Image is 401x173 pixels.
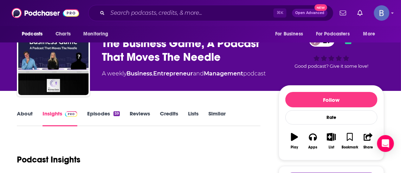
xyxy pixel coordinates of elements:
div: A weekly podcast [102,69,266,78]
div: Share [363,145,373,149]
button: open menu [270,27,312,41]
button: open menu [311,27,360,41]
div: Play [291,145,298,149]
input: Search podcasts, credits, & more... [108,7,273,19]
div: 59 [114,111,120,116]
img: User Profile [374,5,389,21]
div: Rate [285,110,377,125]
img: Podchaser Pro [65,111,77,117]
span: For Podcasters [316,29,350,39]
div: Apps [309,145,318,149]
img: The Business Game, A Podcast That Moves The Needle [18,25,89,95]
span: For Business [275,29,303,39]
span: Monitoring [83,29,108,39]
span: and [193,70,204,77]
span: ⌘ K [273,8,286,18]
a: About [17,110,33,126]
button: open menu [358,27,384,41]
a: Credits [160,110,178,126]
a: Reviews [130,110,150,126]
button: Play [285,128,304,154]
button: Apps [304,128,322,154]
button: open menu [17,27,52,41]
a: Management [204,70,243,77]
a: Lists [188,110,199,126]
div: 27Good podcast? Give it some love! [279,30,384,73]
div: Search podcasts, credits, & more... [88,5,334,21]
button: Share [359,128,377,154]
a: Entrepreneur [153,70,193,77]
button: Bookmark [341,128,359,154]
a: Episodes59 [87,110,120,126]
img: Podchaser - Follow, Share and Rate Podcasts [12,6,79,20]
a: Show notifications dropdown [337,7,349,19]
a: Business [127,70,152,77]
div: Bookmark [342,145,358,149]
span: , [152,70,153,77]
button: open menu [78,27,117,41]
span: Good podcast? Give it some love! [295,64,368,69]
a: Show notifications dropdown [355,7,366,19]
span: Logged in as BTallent [374,5,389,21]
button: List [322,128,341,154]
a: Charts [51,27,75,41]
button: Show profile menu [374,5,389,21]
a: InsightsPodchaser Pro [43,110,77,126]
span: Open Advanced [295,11,324,15]
a: Similar [208,110,226,126]
div: Open Intercom Messenger [377,135,394,152]
div: List [329,145,334,149]
h1: Podcast Insights [17,154,80,165]
button: Follow [285,92,377,107]
span: More [363,29,375,39]
button: Open AdvancedNew [292,9,328,17]
span: Charts [56,29,71,39]
span: New [315,4,327,11]
span: Podcasts [22,29,43,39]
